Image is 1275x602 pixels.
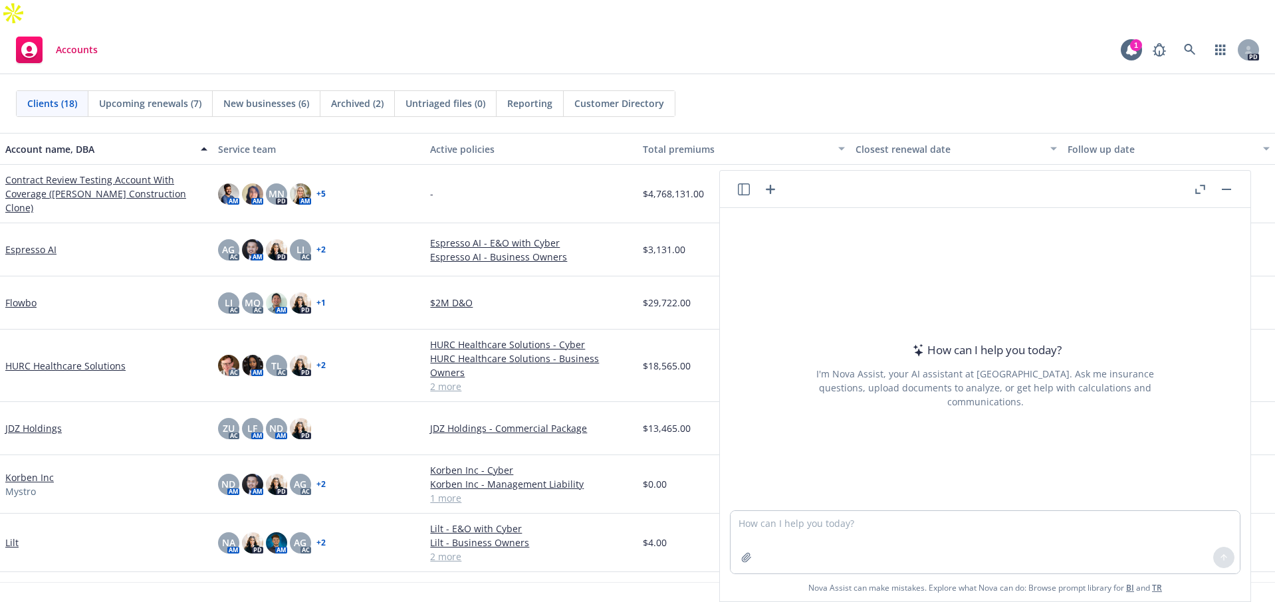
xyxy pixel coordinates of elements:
a: 2 more [430,379,632,393]
div: 1 [1130,39,1142,51]
img: photo [266,292,287,314]
button: Active policies [425,133,637,165]
span: Mystro [5,484,36,498]
span: New businesses (6) [223,96,309,110]
div: Account name, DBA [5,142,193,156]
a: Korben Inc - Management Liability [430,477,632,491]
img: photo [218,355,239,376]
img: photo [218,183,239,205]
a: JDZ Holdings - Commercial Package [430,421,632,435]
div: Total premiums [643,142,830,156]
a: Espresso AI - Business Owners [430,250,632,264]
span: LF [247,421,257,435]
a: + 2 [316,539,326,547]
button: Total premiums [637,133,850,165]
a: 1 more [430,491,632,505]
a: Lilt [5,536,19,550]
span: MN [269,187,285,201]
span: $29,722.00 [643,296,691,310]
img: photo [266,532,287,553]
span: Upcoming renewals (7) [99,96,201,110]
span: Archived (2) [331,96,384,110]
span: $4,768,131.00 [643,187,704,201]
span: LI [296,243,304,256]
a: Espresso AI [5,243,57,256]
span: Accounts [56,45,98,55]
button: Service team [213,133,425,165]
a: Espresso AI - E&O with Cyber [430,236,632,250]
span: ND [269,421,283,435]
a: Korben Inc [5,470,54,484]
span: AG [222,243,235,256]
img: photo [290,355,311,376]
a: Switch app [1207,37,1234,63]
div: Service team [218,142,420,156]
a: + 2 [316,246,326,254]
a: Report a Bug [1146,37,1173,63]
a: + 5 [316,190,326,198]
span: $18,565.00 [643,359,691,373]
span: $4.00 [643,536,667,550]
span: LI [225,296,233,310]
a: Lilt - E&O with Cyber [430,522,632,536]
img: photo [242,474,263,495]
span: Untriaged files (0) [406,96,485,110]
span: AG [294,477,306,491]
a: HURC Healthcare Solutions - Business Owners [430,351,632,379]
span: TL [271,359,282,373]
span: AG [294,536,306,550]
span: Customer Directory [574,96,664,110]
img: photo [266,474,287,495]
span: $0.00 [643,477,667,491]
span: NA [222,536,235,550]
a: Korben Inc - Cyber [430,463,632,477]
a: HURC Healthcare Solutions [5,359,126,373]
a: Accounts [11,31,103,68]
div: Active policies [430,142,632,156]
a: Search [1177,37,1203,63]
span: MQ [245,296,261,310]
span: Reporting [507,96,552,110]
img: photo [242,355,263,376]
span: $13,465.00 [643,421,691,435]
a: $2M D&O [430,296,632,310]
a: 2 more [430,550,632,563]
span: ZU [223,421,235,435]
img: photo [290,183,311,205]
a: Flowbo [5,296,37,310]
a: + 2 [316,361,326,369]
span: $3,131.00 [643,243,685,256]
div: How can I help you today? [909,342,1062,359]
button: Follow up date [1062,133,1275,165]
div: I'm Nova Assist, your AI assistant at [GEOGRAPHIC_DATA]. Ask me insurance questions, upload docum... [798,367,1172,409]
img: photo [290,418,311,439]
span: - [430,187,433,201]
a: Lilt - Business Owners [430,536,632,550]
span: Clients (18) [27,96,77,110]
button: Closest renewal date [850,133,1063,165]
img: photo [242,239,263,260]
a: JDZ Holdings [5,421,62,435]
a: + 1 [316,299,326,307]
img: photo [242,532,263,553]
a: HURC Healthcare Solutions - Cyber [430,338,632,351]
span: Nova Assist can make mistakes. Explore what Nova can do: Browse prompt library for and [725,574,1245,601]
div: Closest renewal date [856,142,1043,156]
span: ND [221,477,235,491]
a: TR [1152,582,1162,593]
div: Follow up date [1068,142,1255,156]
img: photo [266,239,287,260]
img: photo [290,292,311,314]
a: Contract Review Testing Account With Coverage ([PERSON_NAME] Construction Clone) [5,173,207,215]
a: + 2 [316,480,326,488]
img: photo [242,183,263,205]
a: BI [1126,582,1134,593]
